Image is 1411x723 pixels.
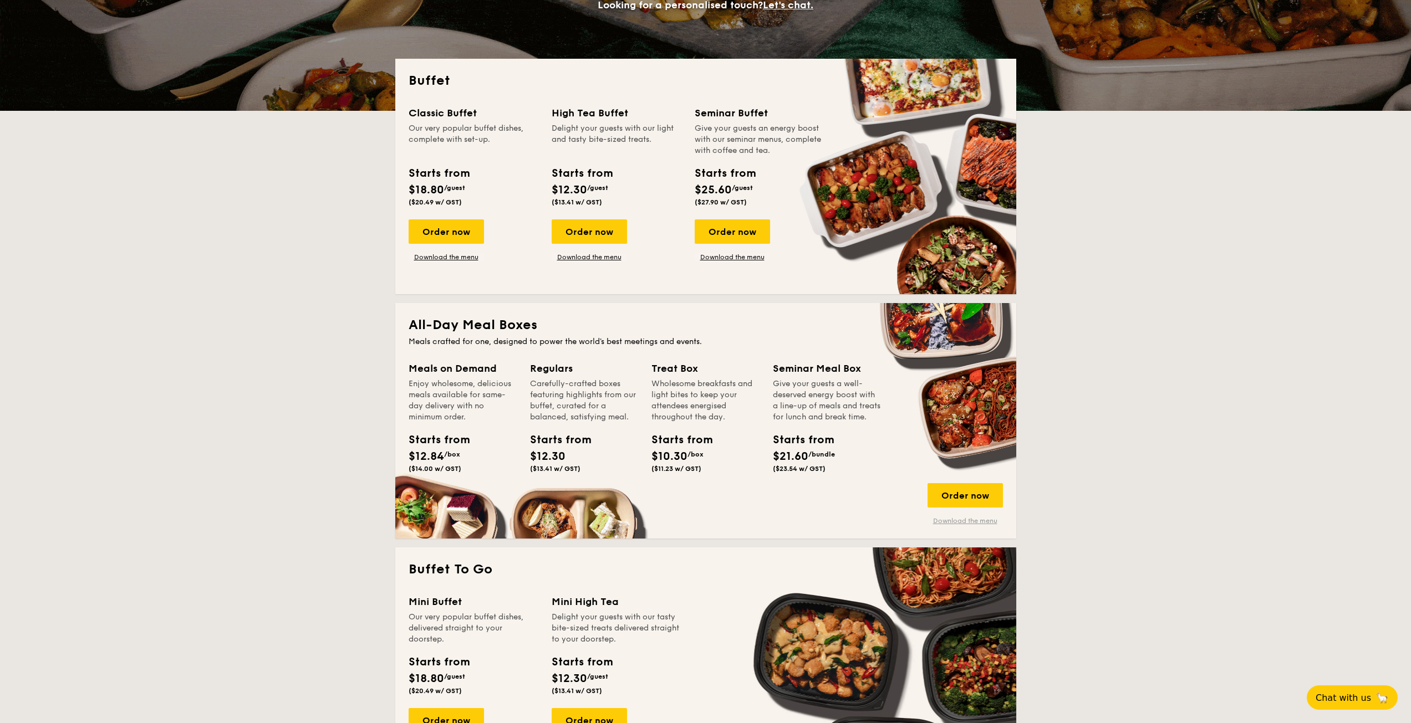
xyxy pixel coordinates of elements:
[530,432,580,448] div: Starts from
[409,450,444,463] span: $12.84
[552,672,587,685] span: $12.30
[1307,685,1398,710] button: Chat with us🦙
[773,450,808,463] span: $21.60
[444,673,465,680] span: /guest
[773,378,881,423] div: Give your guests a well-deserved energy boost with a line-up of meals and treats for lunch and br...
[552,253,627,261] a: Download the menu
[552,105,681,121] div: High Tea Buffet
[409,165,469,182] div: Starts from
[695,165,755,182] div: Starts from
[773,361,881,376] div: Seminar Meal Box
[552,165,612,182] div: Starts from
[651,361,760,376] div: Treat Box
[409,316,1003,334] h2: All-Day Meal Boxes
[695,198,747,206] span: ($27.90 w/ GST)
[587,184,608,192] span: /guest
[409,612,538,645] div: Our very popular buffet dishes, delivered straight to your doorstep.
[409,687,462,695] span: ($20.49 w/ GST)
[928,516,1003,525] a: Download the menu
[409,72,1003,90] h2: Buffet
[552,594,681,609] div: Mini High Tea
[409,361,517,376] div: Meals on Demand
[409,654,469,670] div: Starts from
[530,450,566,463] span: $12.30
[444,184,465,192] span: /guest
[409,432,459,448] div: Starts from
[773,432,823,448] div: Starts from
[409,105,538,121] div: Classic Buffet
[409,123,538,156] div: Our very popular buffet dishes, complete with set-up.
[651,465,701,473] span: ($11.23 w/ GST)
[552,183,587,197] span: $12.30
[552,219,627,244] div: Order now
[552,654,612,670] div: Starts from
[695,219,770,244] div: Order now
[552,687,602,695] span: ($13.41 w/ GST)
[773,465,826,473] span: ($23.54 w/ GST)
[587,673,608,680] span: /guest
[552,123,681,156] div: Delight your guests with our light and tasty bite-sized treats.
[928,483,1003,507] div: Order now
[695,253,770,261] a: Download the menu
[695,123,824,156] div: Give your guests an energy boost with our seminar menus, complete with coffee and tea.
[651,450,687,463] span: $10.30
[552,612,681,645] div: Delight your guests with our tasty bite-sized treats delivered straight to your doorstep.
[530,465,580,473] span: ($13.41 w/ GST)
[409,594,538,609] div: Mini Buffet
[444,450,460,458] span: /box
[651,378,760,423] div: Wholesome breakfasts and light bites to keep your attendees energised throughout the day.
[409,465,461,473] span: ($14.00 w/ GST)
[651,432,701,448] div: Starts from
[695,183,732,197] span: $25.60
[732,184,753,192] span: /guest
[1316,693,1371,703] span: Chat with us
[409,561,1003,578] h2: Buffet To Go
[695,105,824,121] div: Seminar Buffet
[409,253,484,261] a: Download the menu
[409,336,1003,347] div: Meals crafted for one, designed to power the world's best meetings and events.
[409,672,444,685] span: $18.80
[1376,691,1389,704] span: 🦙
[409,219,484,244] div: Order now
[808,450,835,458] span: /bundle
[687,450,704,458] span: /box
[409,198,462,206] span: ($20.49 w/ GST)
[552,198,602,206] span: ($13.41 w/ GST)
[409,378,517,423] div: Enjoy wholesome, delicious meals available for same-day delivery with no minimum order.
[530,378,638,423] div: Carefully-crafted boxes featuring highlights from our buffet, curated for a balanced, satisfying ...
[409,183,444,197] span: $18.80
[530,361,638,376] div: Regulars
